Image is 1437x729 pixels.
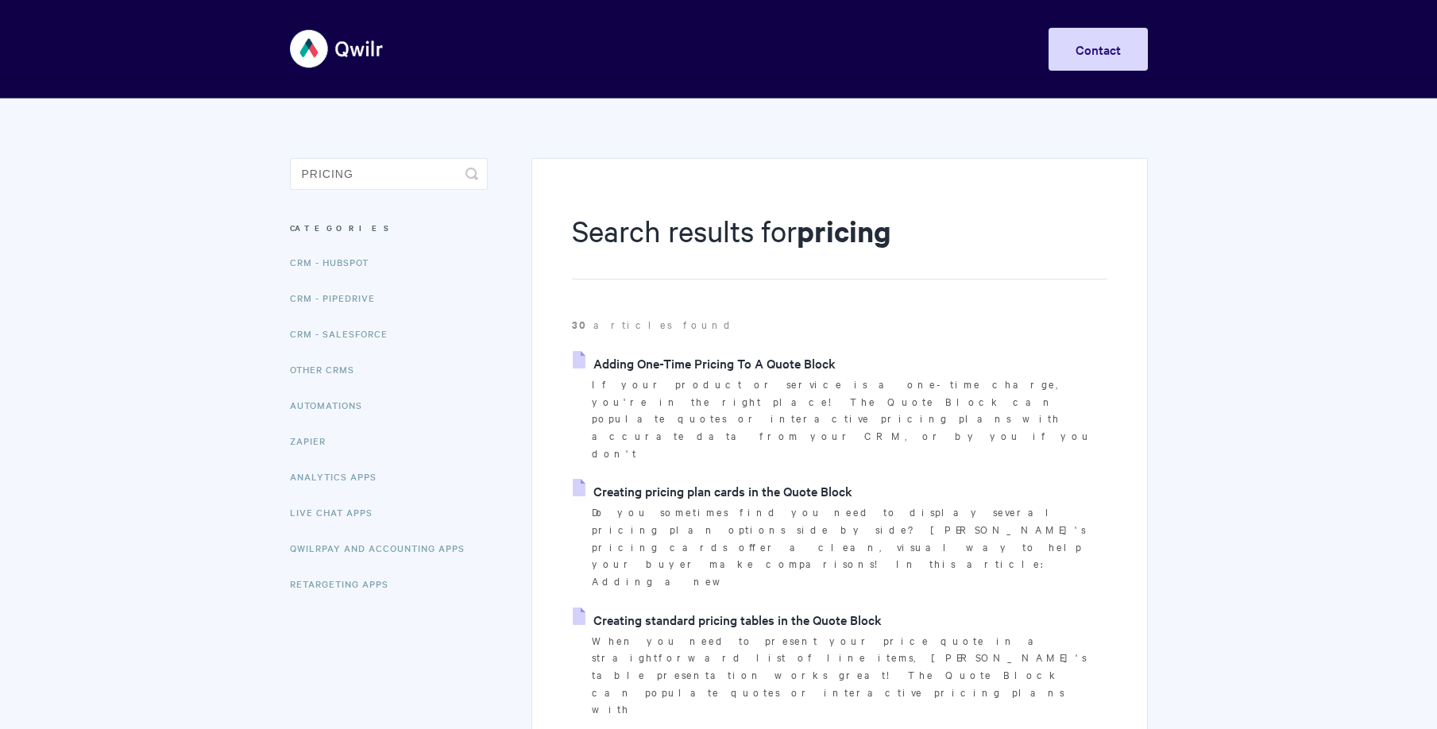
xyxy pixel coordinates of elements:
[290,318,400,349] a: CRM - Salesforce
[592,503,1107,590] p: Do you sometimes find you need to display several pricing plan options side by side? [PERSON_NAME...
[573,607,882,631] a: Creating standard pricing tables in the Quote Block
[592,632,1107,719] p: When you need to present your price quote in a straightforward list of line items, [PERSON_NAME]'...
[797,211,891,250] strong: pricing
[290,214,488,242] h3: Categories
[290,496,384,528] a: Live Chat Apps
[290,353,366,385] a: Other CRMs
[572,316,1107,334] p: articles found
[290,246,380,278] a: CRM - HubSpot
[290,158,488,190] input: Search
[290,568,400,600] a: Retargeting Apps
[290,532,477,564] a: QwilrPay and Accounting Apps
[592,376,1107,462] p: If your product or service is a one-time charge, you're in the right place! The Quote Block can p...
[290,282,387,314] a: CRM - Pipedrive
[1049,28,1148,71] a: Contact
[290,389,374,421] a: Automations
[290,425,338,457] a: Zapier
[572,317,593,332] strong: 30
[573,479,852,503] a: Creating pricing plan cards in the Quote Block
[290,461,388,492] a: Analytics Apps
[572,210,1107,280] h1: Search results for
[290,19,384,79] img: Qwilr Help Center
[573,351,836,375] a: Adding One-Time Pricing To A Quote Block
